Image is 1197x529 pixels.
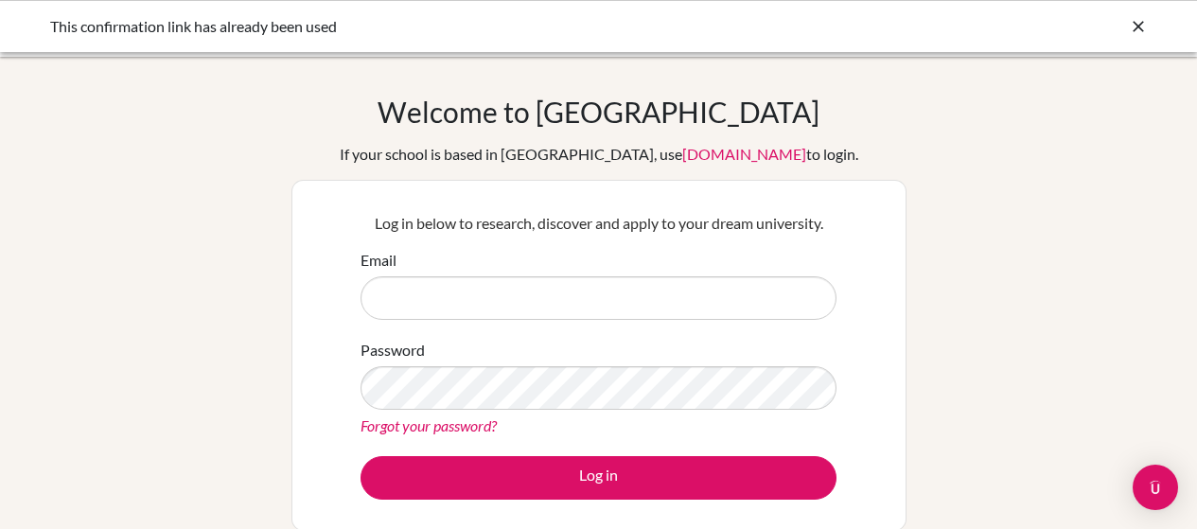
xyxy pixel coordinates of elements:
[378,95,819,129] h1: Welcome to [GEOGRAPHIC_DATA]
[50,15,864,38] div: This confirmation link has already been used
[361,339,425,361] label: Password
[361,416,497,434] a: Forgot your password?
[361,249,396,272] label: Email
[361,456,836,500] button: Log in
[1133,465,1178,510] div: Open Intercom Messenger
[340,143,858,166] div: If your school is based in [GEOGRAPHIC_DATA], use to login.
[361,212,836,235] p: Log in below to research, discover and apply to your dream university.
[682,145,806,163] a: [DOMAIN_NAME]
